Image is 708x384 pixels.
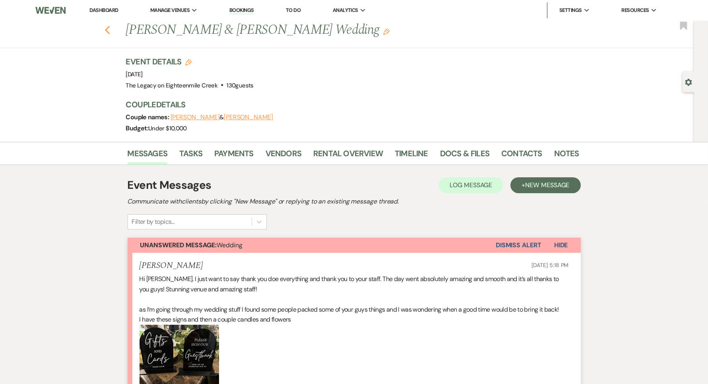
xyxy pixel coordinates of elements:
[554,241,568,249] span: Hide
[554,147,579,165] a: Notes
[140,274,569,294] p: Hi [PERSON_NAME]. I just want to say thank you doe everything and thank you to your staff. The da...
[132,217,175,227] div: Filter by topics...
[35,2,66,19] img: Weven Logo
[496,238,541,253] button: Dismiss Alert
[685,78,692,85] button: Open lead details
[140,304,569,315] p: as I’m going through my wedding stuff I found some people packed some of your guys things and I w...
[140,241,217,249] strong: Unanswered Message:
[383,28,390,35] button: Edit
[126,124,149,132] span: Budget:
[126,21,482,40] h1: [PERSON_NAME] & [PERSON_NAME] Wedding
[559,6,582,14] span: Settings
[171,113,273,121] span: &
[128,177,211,194] h1: Event Messages
[148,124,187,132] span: Under $10,000
[510,177,580,193] button: +New Message
[126,99,571,110] h3: Couple Details
[440,147,489,165] a: Docs & Files
[140,261,203,271] h5: [PERSON_NAME]
[541,238,581,253] button: Hide
[501,147,542,165] a: Contacts
[450,181,492,189] span: Log Message
[286,7,301,14] a: To Do
[126,56,254,67] h3: Event Details
[525,181,569,189] span: New Message
[171,114,220,120] button: [PERSON_NAME]
[333,6,358,14] span: Analytics
[266,147,301,165] a: Vendors
[140,314,569,325] p: I have these signs and then a couple candles and flowers
[128,147,168,165] a: Messages
[126,113,171,121] span: Couple names:
[224,114,273,120] button: [PERSON_NAME]
[438,177,503,193] button: Log Message
[313,147,383,165] a: Rental Overview
[89,7,118,14] a: Dashboard
[227,81,253,89] span: 130 guests
[150,6,190,14] span: Manage Venues
[531,262,568,269] span: [DATE] 5:18 PM
[126,70,143,78] span: [DATE]
[179,147,202,165] a: Tasks
[214,147,254,165] a: Payments
[229,7,254,14] a: Bookings
[395,147,428,165] a: Timeline
[621,6,649,14] span: Resources
[126,81,218,89] span: The Legacy on Eighteenmile Creek
[128,238,496,253] button: Unanswered Message:Wedding
[128,197,581,206] h2: Communicate with clients by clicking "New Message" or replying to an existing message thread.
[140,241,243,249] span: Wedding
